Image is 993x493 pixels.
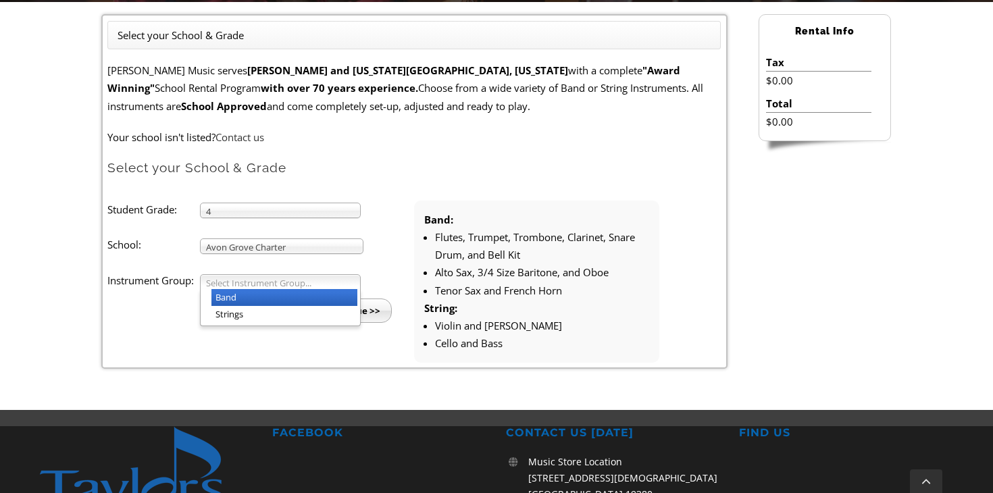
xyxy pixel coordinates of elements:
span: 4 [206,203,342,219]
strong: Band: [424,213,453,226]
li: Flutes, Trumpet, Trombone, Clarinet, Snare Drum, and Bell Kit [435,228,649,264]
li: Tenor Sax and French Horn [435,282,649,299]
li: Strings [211,306,357,323]
li: Cello and Bass [435,334,649,352]
li: $0.00 [766,72,871,89]
h2: Rental Info [759,20,890,43]
h2: Select your School & Grade [107,159,721,176]
span: Avon Grove Charter [206,239,345,255]
li: Tax [766,53,871,72]
li: Alto Sax, 3/4 Size Baritone, and Oboe [435,263,649,281]
li: Violin and [PERSON_NAME] [435,317,649,334]
li: Band [211,289,357,306]
label: School: [107,236,199,253]
label: Instrument Group: [107,271,199,289]
strong: with over 70 years experience. [261,81,418,95]
li: $0.00 [766,113,871,130]
h2: FACEBOOK [272,426,487,440]
p: Your school isn't listed? [107,128,721,146]
strong: String: [424,301,457,315]
a: Contact us [215,130,264,144]
strong: [PERSON_NAME] and [US_STATE][GEOGRAPHIC_DATA], [US_STATE] [247,63,568,77]
li: Select your School & Grade [118,26,244,44]
h2: CONTACT US [DATE] [506,426,721,440]
strong: School Approved [181,99,267,113]
li: Total [766,95,871,113]
img: sidebar-footer.png [759,141,891,153]
h2: FIND US [739,426,954,440]
span: Select Instrument Group... [206,275,342,291]
label: Student Grade: [107,201,199,218]
p: [PERSON_NAME] Music serves with a complete School Rental Program Choose from a wide variety of Ba... [107,61,721,115]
